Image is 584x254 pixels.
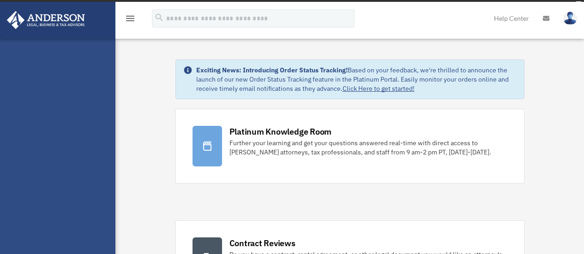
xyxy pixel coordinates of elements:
[196,65,517,93] div: Based on your feedback, we're thrilled to announce the launch of our new Order Status Tracking fe...
[576,1,582,7] div: close
[229,138,507,157] div: Further your learning and get your questions answered real-time with direct access to [PERSON_NAM...
[125,13,136,24] i: menu
[154,12,164,23] i: search
[229,126,332,137] div: Platinum Knowledge Room
[196,66,348,74] strong: Exciting News: Introducing Order Status Tracking!
[125,16,136,24] a: menu
[343,84,415,93] a: Click Here to get started!
[175,109,524,183] a: Platinum Knowledge Room Further your learning and get your questions answered real-time with dire...
[229,237,295,249] div: Contract Reviews
[4,11,88,29] img: Anderson Advisors Platinum Portal
[563,12,577,25] img: User Pic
